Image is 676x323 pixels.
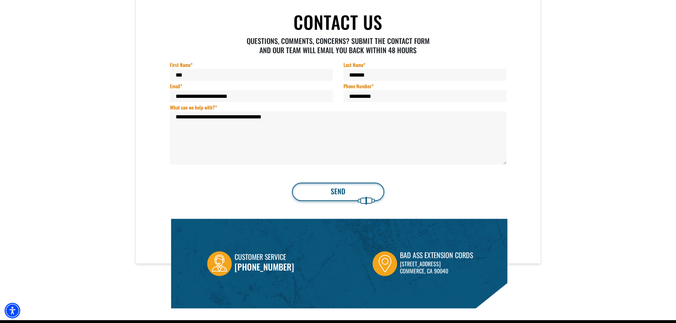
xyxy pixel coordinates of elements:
[5,303,20,318] div: Accessibility Menu
[235,260,294,273] a: call 833-674-1699
[292,183,384,201] button: Send
[373,251,397,276] img: Bad Ass Extension Cords
[170,13,506,30] h1: CONTACT US
[241,36,435,55] p: QUESTIONS, COMMENTS, CONCERNS? SUBMIT THE CONTACT FORM AND OUR TEAM WILL EMAIL YOU BACK WITHIN 48...
[235,251,294,263] div: Customer Service
[400,250,473,260] div: Bad Ass Extension Cords
[207,251,232,276] img: Customer Service
[400,260,473,274] p: [STREET_ADDRESS] Commerce, CA 90040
